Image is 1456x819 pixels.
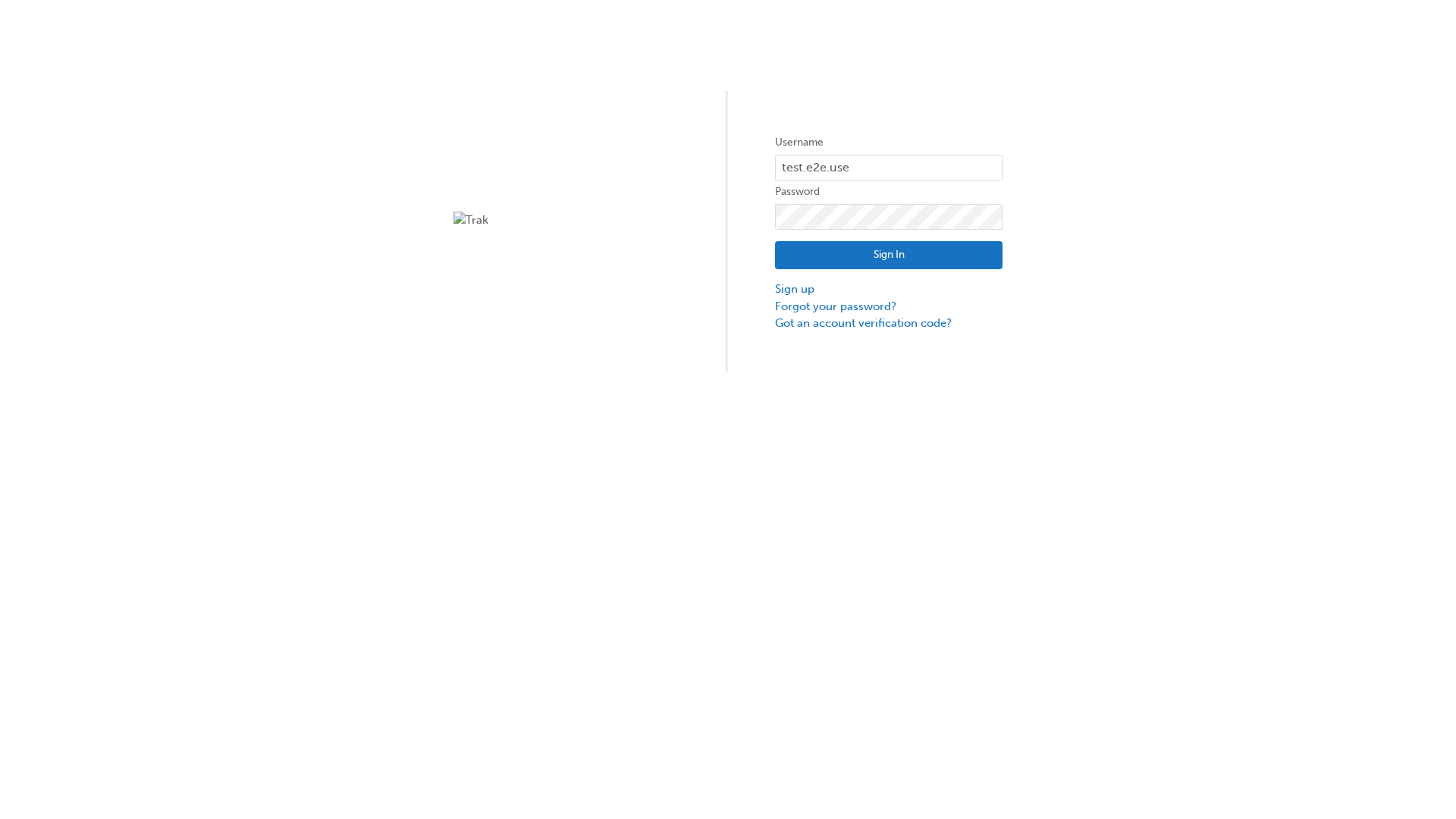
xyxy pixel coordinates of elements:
[775,133,1003,152] label: Username
[775,298,1003,315] a: Forgot your password?
[775,183,1003,201] label: Password
[453,212,681,229] img: Trak
[775,281,1003,298] a: Sign up
[775,241,1003,270] button: Sign In
[775,155,1003,180] input: Username
[775,315,1003,332] a: Got an account verification code?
